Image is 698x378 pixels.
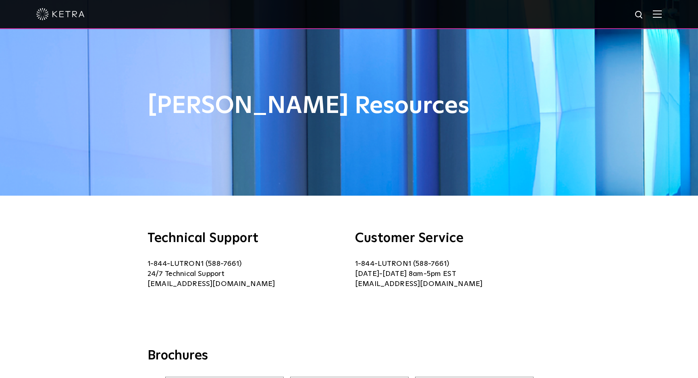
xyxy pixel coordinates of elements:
a: [EMAIL_ADDRESS][DOMAIN_NAME] [147,280,275,288]
img: Hamburger%20Nav.svg [653,10,662,18]
p: 1-844-LUTRON1 (588-7661) [DATE]-[DATE] 8am-5pm EST [EMAIL_ADDRESS][DOMAIN_NAME] [355,259,551,289]
h1: [PERSON_NAME] Resources [147,93,551,119]
h3: Customer Service [355,232,551,245]
h3: Technical Support [147,232,343,245]
img: ketra-logo-2019-white [36,8,85,20]
img: search icon [634,10,644,20]
h3: Brochures [147,348,551,365]
p: 1-844-LUTRON1 (588-7661) 24/7 Technical Support [147,259,343,289]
